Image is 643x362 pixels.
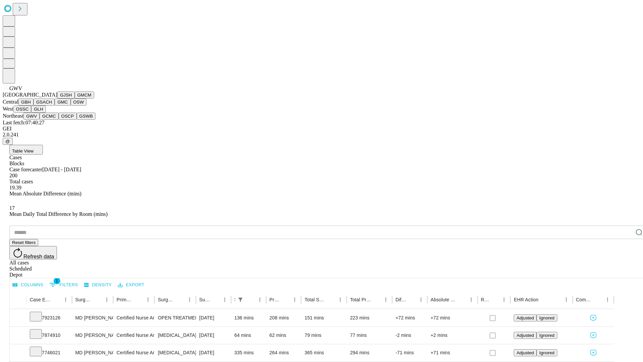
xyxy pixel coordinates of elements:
[158,344,192,361] div: [MEDICAL_DATA] COMPLEX INTRACRANIAL ANUERYSM CAROTID CIRCULATION
[514,332,537,339] button: Adjusted
[336,295,345,304] button: Menu
[61,295,70,304] button: Menu
[9,239,38,246] button: Reset filters
[467,295,476,304] button: Menu
[5,139,10,144] span: @
[116,280,146,290] button: Export
[514,314,537,321] button: Adjusted
[3,120,45,125] span: Last fetch: 07:40:27
[539,350,554,355] span: Ignored
[236,295,245,304] div: 1 active filter
[304,297,326,302] div: Total Scheduled Duration
[234,327,263,344] div: 64 mins
[23,254,54,259] span: Refresh data
[185,295,194,304] button: Menu
[514,349,537,356] button: Adjusted
[18,99,33,106] button: GBH
[576,297,593,302] div: Comments
[539,333,554,338] span: Ignored
[117,344,151,361] div: Certified Nurse Anesthetist
[30,327,69,344] div: 7874910
[234,344,263,361] div: 335 mins
[82,280,114,290] button: Density
[281,295,290,304] button: Sort
[9,145,43,155] button: Table View
[75,309,110,326] div: MD [PERSON_NAME] [PERSON_NAME] Md
[52,295,61,304] button: Sort
[3,92,57,98] span: [GEOGRAPHIC_DATA]
[514,297,538,302] div: EHR Action
[75,297,92,302] div: Surgeon Name
[499,295,509,304] button: Menu
[3,132,640,138] div: 2.0.241
[3,106,13,112] span: West
[75,327,110,344] div: MD [PERSON_NAME] [PERSON_NAME] Md
[31,106,46,113] button: GLH
[134,295,143,304] button: Sort
[9,185,21,190] span: 19.39
[30,309,69,326] div: 7923126
[9,85,22,91] span: GWV
[3,113,23,119] span: Northeast
[350,297,371,302] div: Total Predicted Duration
[431,309,474,326] div: +72 mins
[539,315,554,320] span: Ignored
[3,126,640,132] div: GEI
[117,309,151,326] div: Certified Nurse Anesthetist
[407,295,416,304] button: Sort
[9,167,42,172] span: Case forecaster
[396,309,424,326] div: +72 mins
[246,295,255,304] button: Sort
[158,309,192,326] div: OPEN TREATMENT ANTERIOR PELVIC RING FRACTURE
[42,167,81,172] span: [DATE] - [DATE]
[431,297,456,302] div: Absolute Difference
[234,309,263,326] div: 136 mins
[234,297,235,302] div: Scheduled In Room Duration
[537,332,557,339] button: Ignored
[9,205,15,211] span: 17
[9,211,108,217] span: Mean Daily Total Difference by Room (mins)
[9,173,17,178] span: 200
[13,312,23,324] button: Expand
[117,327,151,344] div: Certified Nurse Anesthetist
[158,327,192,344] div: [MEDICAL_DATA] PLACEMENT [MEDICAL_DATA]
[211,295,220,304] button: Sort
[516,350,534,355] span: Adjusted
[9,246,57,259] button: Refresh data
[199,309,228,326] div: [DATE]
[220,295,229,304] button: Menu
[236,295,245,304] button: Show filters
[3,99,18,105] span: Central
[75,92,94,99] button: GMCM
[304,344,343,361] div: 365 mins
[326,295,336,304] button: Sort
[59,113,77,120] button: OSCP
[3,138,13,145] button: @
[304,327,343,344] div: 79 mins
[9,179,33,184] span: Total cases
[9,191,81,196] span: Mean Absolute Difference (mins)
[30,297,51,302] div: Case Epic Id
[55,99,70,106] button: GMC
[33,99,55,106] button: GSACH
[11,280,45,290] button: Select columns
[102,295,112,304] button: Menu
[372,295,381,304] button: Sort
[381,295,390,304] button: Menu
[516,315,534,320] span: Adjusted
[416,295,426,304] button: Menu
[71,99,87,106] button: OSW
[537,314,557,321] button: Ignored
[396,344,424,361] div: -71 mins
[290,295,299,304] button: Menu
[270,297,280,302] div: Predicted In Room Duration
[350,344,389,361] div: 294 mins
[199,344,228,361] div: [DATE]
[143,295,153,304] button: Menu
[270,327,298,344] div: 62 mins
[539,295,549,304] button: Sort
[12,240,35,245] span: Reset filters
[57,92,75,99] button: GJSH
[93,295,102,304] button: Sort
[255,295,265,304] button: Menu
